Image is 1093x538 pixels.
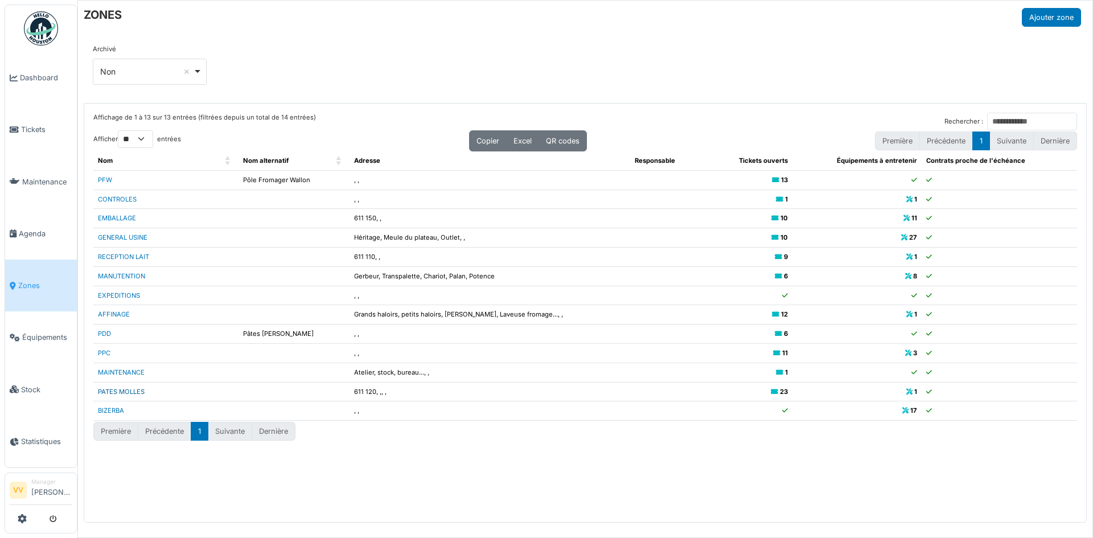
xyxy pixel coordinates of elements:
span: Stock [21,384,72,395]
div: Non [100,65,193,77]
b: 1 [914,388,917,396]
span: Responsable [635,157,675,165]
span: Adresse [354,157,380,165]
b: 10 [780,214,788,222]
span: Équipements à entretenir [837,157,917,165]
a: Équipements [5,311,77,363]
button: Copier [469,130,507,151]
b: 10 [780,233,788,241]
span: Équipements [22,332,72,343]
b: 1 [914,310,917,318]
label: Afficher entrées [93,130,181,148]
b: 6 [784,330,788,338]
a: PFW [98,176,112,184]
a: Dashboard [5,52,77,104]
a: PPC [98,349,110,357]
td: Gerbeur, Transpalette, Chariot, Palan, Potence [350,266,630,286]
span: QR codes [546,137,580,145]
select: Afficherentrées [118,130,153,148]
b: 9 [784,253,788,261]
td: Pôle Fromager Wallon [239,170,350,190]
span: Zones [18,280,72,291]
b: 11 [911,214,917,222]
label: Archivé [93,44,116,54]
div: Affichage de 1 à 13 sur 13 entrées (filtrées depuis un total de 14 entrées) [93,113,316,130]
a: Maintenance [5,156,77,208]
span: Statistiques [21,436,72,447]
td: 611 120, ,, , [350,382,630,401]
a: BIZERBA [98,406,124,414]
td: Atelier, stock, bureau..., , [350,363,630,382]
button: Ajouter zone [1022,8,1081,27]
b: 1 [914,253,917,261]
span: Agenda [19,228,72,239]
span: Nom alternatif [243,157,289,165]
b: 1 [785,368,788,376]
span: Tickets ouverts [739,157,788,165]
a: CONTROLES [98,195,137,203]
a: EXPEDITIONS [98,291,140,299]
h6: ZONES [84,8,122,22]
a: Tickets [5,104,77,155]
a: MAINTENANCE [98,368,145,376]
a: GENERAL USINE [98,233,147,241]
b: 13 [781,176,788,184]
b: 1 [914,195,917,203]
a: Agenda [5,208,77,260]
span: Contrats proche de l'échéance [926,157,1025,165]
span: Excel [513,137,532,145]
a: PATES MOLLES [98,388,145,396]
a: PDD [98,330,111,338]
a: MANUTENTION [98,272,145,280]
label: Rechercher : [944,117,983,126]
td: Grands haloirs, petits haloirs, [PERSON_NAME], Laveuse fromage..., , [350,305,630,325]
b: 1 [785,195,788,203]
b: 8 [913,272,917,280]
a: EMBALLAGE [98,214,136,222]
b: 6 [784,272,788,280]
span: Copier [476,137,499,145]
td: , , [350,401,630,421]
nav: pagination [93,422,295,441]
a: AFFINAGE [98,310,130,318]
span: Nom alternatif: Activate to sort [336,151,343,170]
span: Maintenance [22,176,72,187]
b: 12 [781,310,788,318]
span: Nom [98,157,113,165]
td: , , [350,343,630,363]
b: 3 [913,349,917,357]
b: 23 [780,388,788,396]
a: RECEPTION LAIT [98,253,149,261]
span: Dashboard [20,72,72,83]
td: 611 110, , [350,247,630,266]
div: Manager [31,478,72,486]
button: 1 [972,132,990,150]
td: Héritage, Meule du plateau, Outlet, , [350,228,630,248]
button: Excel [506,130,539,151]
td: , , [350,190,630,209]
button: 1 [191,422,208,441]
td: 611 150, , [350,209,630,228]
a: Statistiques [5,416,77,467]
td: Pâtes [PERSON_NAME] [239,325,350,344]
button: Remove item: 'false' [181,66,192,77]
b: 27 [909,233,917,241]
td: , , [350,325,630,344]
img: Badge_color-CXgf-gQk.svg [24,11,58,46]
nav: pagination [875,132,1077,150]
a: Zones [5,260,77,311]
span: Nom: Activate to sort [225,151,232,170]
a: VV Manager[PERSON_NAME] [10,478,72,505]
b: 17 [910,406,917,414]
a: Stock [5,364,77,416]
li: VV [10,482,27,499]
li: [PERSON_NAME] [31,478,72,502]
td: , , [350,170,630,190]
b: 11 [782,349,788,357]
button: QR codes [539,130,587,151]
td: , , [350,286,630,305]
span: Tickets [21,124,72,135]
